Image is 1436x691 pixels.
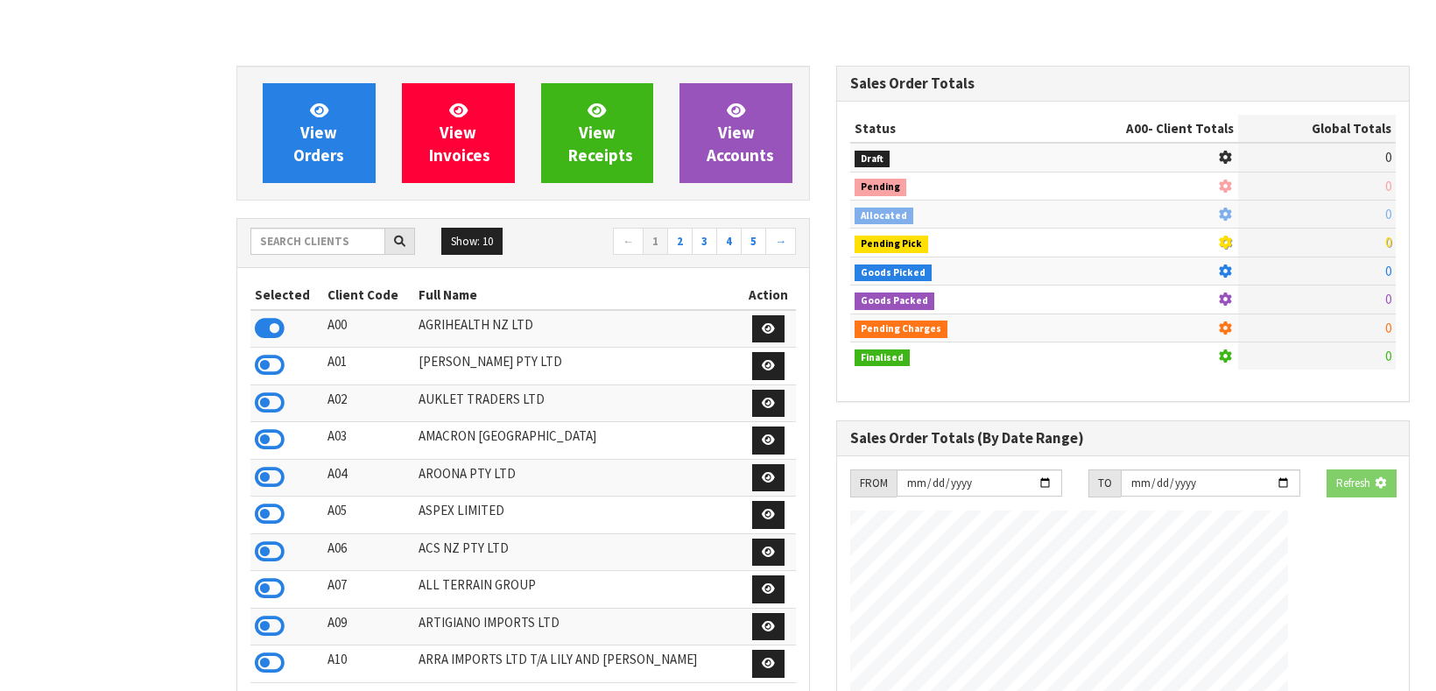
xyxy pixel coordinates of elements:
td: AROONA PTY LTD [414,459,742,497]
span: 0 [1385,320,1391,336]
td: A00 [323,310,414,348]
th: Status [850,115,1031,143]
span: 0 [1385,234,1391,250]
a: 5 [741,228,766,256]
td: AUKLET TRADERS LTD [414,384,742,422]
span: Pending Pick [855,236,928,253]
th: Selected [250,281,323,309]
span: A00 [1126,120,1148,137]
button: Refresh [1327,469,1397,497]
a: ViewInvoices [402,83,515,183]
div: TO [1088,469,1121,497]
span: 0 [1385,206,1391,222]
td: A02 [323,384,414,422]
span: 0 [1385,291,1391,307]
span: Goods Packed [855,293,934,310]
th: Full Name [414,281,742,309]
td: ACS NZ PTY LTD [414,533,742,571]
span: Allocated [855,208,913,225]
td: A05 [323,497,414,534]
a: ViewAccounts [679,83,792,183]
h3: Sales Order Totals (By Date Range) [850,430,1396,447]
th: Client Code [323,281,414,309]
span: View Receipts [568,100,633,166]
nav: Page navigation [536,228,796,258]
td: A03 [323,422,414,460]
td: ALL TERRAIN GROUP [414,571,742,609]
h3: Sales Order Totals [850,75,1396,92]
td: AMACRON [GEOGRAPHIC_DATA] [414,422,742,460]
td: A01 [323,348,414,385]
td: A04 [323,459,414,497]
input: Search clients [250,228,385,255]
a: ViewReceipts [541,83,654,183]
span: View Orders [293,100,344,166]
a: 3 [692,228,717,256]
td: ARRA IMPORTS LTD T/A LILY AND [PERSON_NAME] [414,645,742,683]
td: AGRIHEALTH NZ LTD [414,310,742,348]
span: 0 [1385,178,1391,194]
a: ← [613,228,644,256]
span: 0 [1385,348,1391,364]
td: A10 [323,645,414,683]
td: ASPEX LIMITED [414,497,742,534]
span: Draft [855,151,890,168]
th: Action [741,281,796,309]
td: [PERSON_NAME] PTY LTD [414,348,742,385]
td: A06 [323,533,414,571]
th: - Client Totals [1031,115,1238,143]
span: Pending Charges [855,321,947,338]
span: Goods Picked [855,264,932,282]
a: 2 [667,228,693,256]
td: A07 [323,571,414,609]
a: 1 [643,228,668,256]
th: Global Totals [1238,115,1396,143]
button: Show: 10 [441,228,503,256]
span: View Invoices [429,100,490,166]
span: 0 [1385,149,1391,166]
a: 4 [716,228,742,256]
td: ARTIGIANO IMPORTS LTD [414,608,742,645]
a: ViewOrders [263,83,376,183]
span: Finalised [855,349,910,367]
span: View Accounts [707,100,774,166]
span: 0 [1385,263,1391,279]
div: FROM [850,469,897,497]
span: Pending [855,179,906,196]
td: A09 [323,608,414,645]
a: → [765,228,796,256]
